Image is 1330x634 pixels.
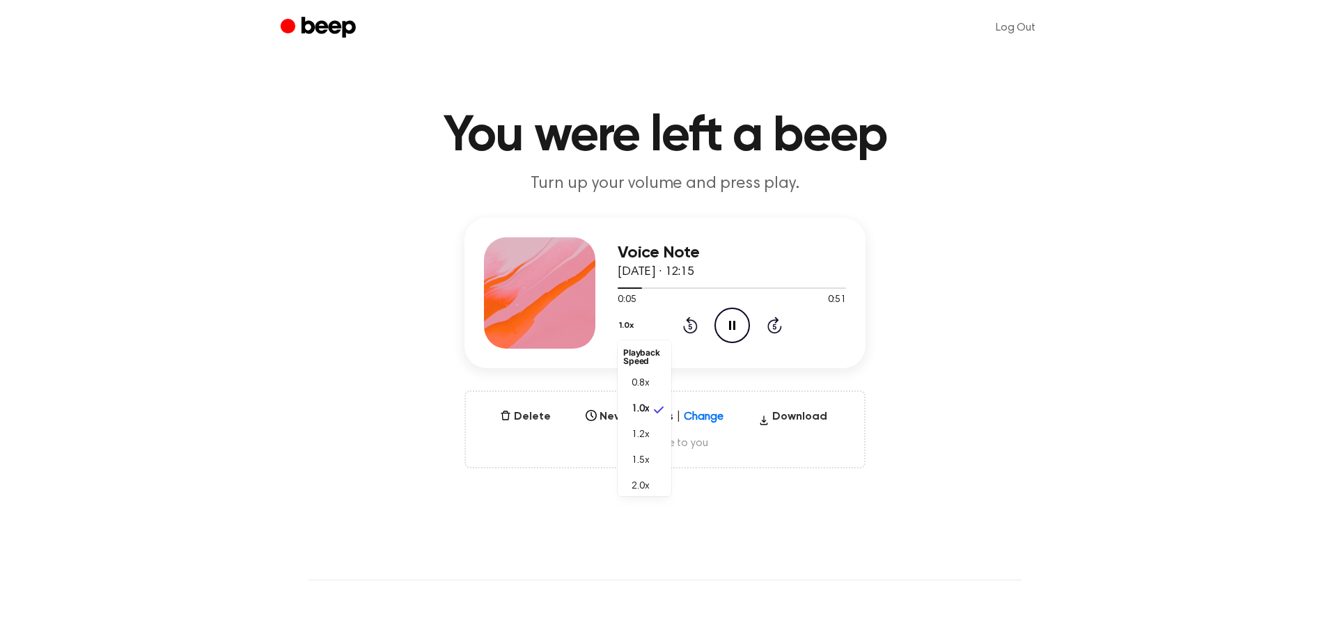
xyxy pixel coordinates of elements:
button: 1.0x [618,314,639,338]
a: Beep [281,15,359,42]
button: Delete [494,409,556,425]
p: Turn up your volume and press play. [398,173,932,196]
span: 1.5x [632,454,649,468]
span: 1.0x [632,402,649,417]
span: 0:05 [618,293,636,308]
h3: Voice Note [618,244,846,262]
button: Download [753,409,833,431]
span: 0.8x [632,377,649,391]
span: Only visible to you [483,436,847,450]
span: [DATE] · 12:15 [618,266,694,278]
span: 1.2x [632,428,649,443]
span: 0:51 [828,293,846,308]
ul: 1.0x [618,340,671,496]
span: 2.0x [632,480,649,494]
a: Log Out [982,11,1049,45]
li: Playback Speed [618,343,671,371]
h1: You were left a beep [308,111,1022,161]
